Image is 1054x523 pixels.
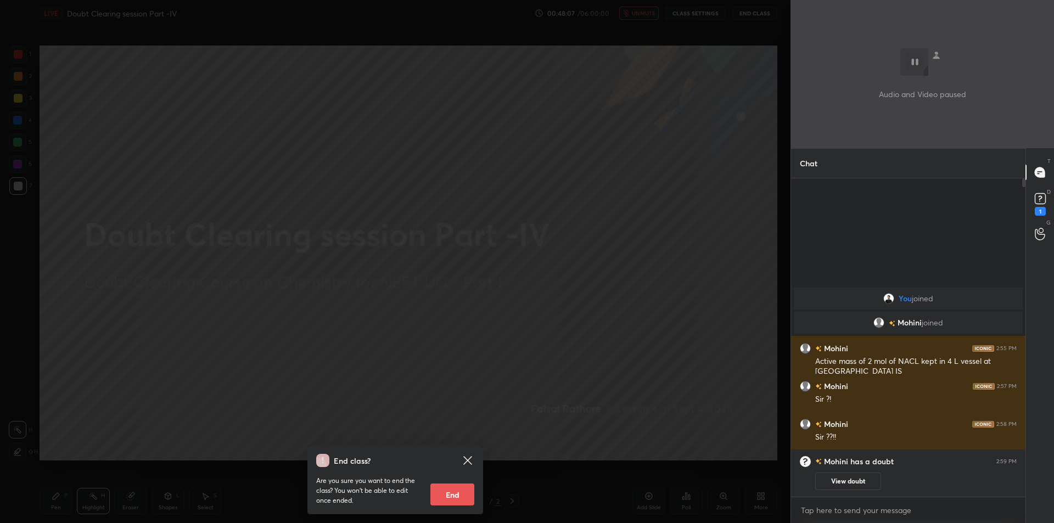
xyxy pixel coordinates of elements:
img: no-rating-badge.077c3623.svg [815,346,822,352]
img: default.png [800,343,811,354]
img: default.png [800,381,811,392]
p: T [1047,157,1051,165]
p: Audio and Video paused [879,88,966,100]
div: grid [791,285,1025,497]
img: no-rating-badge.077c3623.svg [815,457,822,466]
img: iconic-dark.1390631f.png [972,345,994,352]
div: 1 [1035,207,1046,216]
h6: Mohini [822,342,848,354]
button: End [430,483,474,505]
span: joined [922,318,943,327]
div: 2:55 PM [996,345,1017,352]
div: Sir ??!! [815,432,1017,443]
img: iconic-dark.1390631f.png [973,383,995,390]
div: 2:57 PM [997,383,1017,390]
h4: End class? [334,455,371,466]
h6: Mohini [822,380,848,392]
img: iconic-dark.1390631f.png [972,421,994,428]
img: no-rating-badge.077c3623.svg [815,421,822,428]
p: G [1046,218,1051,227]
span: has a doubt [848,457,894,466]
span: Mohini [898,318,922,327]
p: Chat [791,149,826,178]
img: default.png [800,419,811,430]
span: joined [912,294,933,303]
div: Active mass of 2 mol of NACL kept in 4 L vessel at [GEOGRAPHIC_DATA] IS [815,356,1017,377]
img: no-rating-badge.077c3623.svg [815,384,822,390]
p: Are you sure you want to end the class? You won’t be able to edit once ended. [316,476,422,505]
div: 2:58 PM [996,421,1017,428]
img: a23c7d1b6cba430992ed97ba714bd577.jpg [883,293,894,304]
div: 2:59 PM [996,458,1017,465]
img: default.png [873,317,884,328]
p: D [1047,188,1051,196]
div: Sir ?! [815,394,1017,405]
span: You [899,294,912,303]
img: no-rating-badge.077c3623.svg [889,320,895,327]
button: View doubt [815,473,881,490]
h6: Mohini [822,457,848,466]
h6: Mohini [822,418,848,430]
